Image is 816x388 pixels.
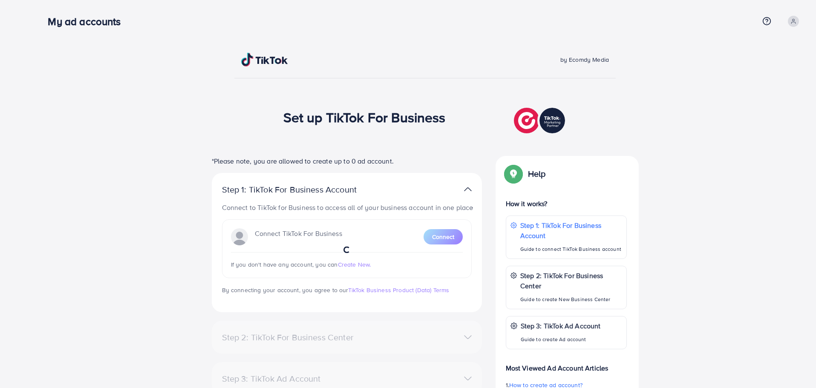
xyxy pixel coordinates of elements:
h3: My ad accounts [48,15,127,28]
p: *Please note, you are allowed to create up to 0 ad account. [212,156,482,166]
p: How it works? [506,198,627,209]
p: Guide to create Ad account [521,334,601,345]
p: Most Viewed Ad Account Articles [506,356,627,373]
h1: Set up TikTok For Business [283,109,446,125]
p: Step 1: TikTok For Business Account [520,220,622,241]
p: Guide to create New Business Center [520,294,622,305]
img: TikTok partner [514,106,567,135]
img: Popup guide [506,166,521,181]
p: Step 3: TikTok Ad Account [521,321,601,331]
p: Help [528,169,546,179]
img: TikTok partner [464,183,472,195]
span: by Ecomdy Media [560,55,609,64]
p: Step 2: TikTok For Business Center [520,270,622,291]
img: TikTok [241,53,288,66]
p: Step 1: TikTok For Business Account [222,184,384,195]
p: Guide to connect TikTok Business account [520,244,622,254]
